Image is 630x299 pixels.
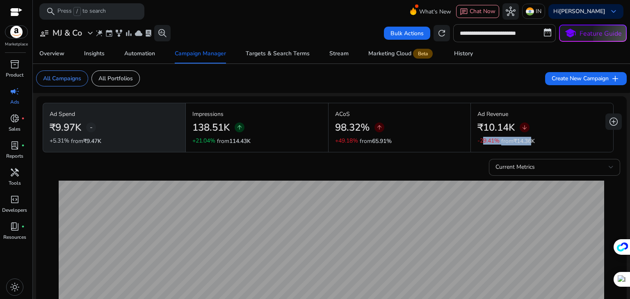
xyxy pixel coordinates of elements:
p: Product [6,71,23,79]
div: History [454,51,473,57]
span: fiber_manual_record [21,225,25,228]
p: from [501,137,535,145]
button: schoolFeature Guide [559,25,627,42]
span: cloud [135,29,143,37]
span: refresh [437,28,447,38]
span: fiber_manual_record [21,144,25,147]
p: -29.41% [477,138,500,144]
p: from [217,137,251,145]
span: add [610,74,620,84]
div: Targets & Search Terms [246,51,310,57]
span: user_attributes [39,28,49,38]
span: wand_stars [95,29,103,37]
p: All Portfolios [98,74,133,83]
p: from [360,137,392,145]
span: arrow_downward [521,124,528,131]
p: +49.18% [335,138,358,144]
button: hub [502,3,519,20]
h2: 138.51K [192,122,230,134]
span: school [564,27,576,39]
h3: MJ & Co [52,28,82,38]
p: +5.31% [50,138,69,144]
p: Resources [3,233,26,241]
p: Developers [2,206,27,214]
span: Beta [413,49,433,59]
span: arrow_upward [376,124,383,131]
span: Bulk Actions [390,29,424,38]
button: refresh [434,25,450,41]
span: expand_more [85,28,95,38]
p: Ads [10,98,19,106]
button: chatChat Now [456,5,499,18]
span: campaign [10,86,20,96]
span: lab_profile [144,29,153,37]
span: Chat Now [470,7,495,15]
p: Marketplace [5,41,28,48]
div: Automation [124,51,155,57]
div: Marketing Cloud [368,50,434,57]
span: What's New [419,5,451,19]
p: Hi [553,9,605,14]
span: light_mode [10,282,20,292]
span: add_circle [609,117,619,127]
div: Campaign Manager [175,51,226,57]
p: All Campaigns [43,74,81,83]
span: search_insights [157,28,167,38]
span: 114.43K [229,137,251,145]
span: book_4 [10,222,20,231]
h2: ₹9.97K [50,122,81,134]
p: Press to search [57,7,106,16]
b: [PERSON_NAME] [559,7,605,15]
p: Impressions [192,110,322,118]
p: from [71,137,101,145]
span: handyman [10,168,20,177]
span: lab_profile [10,140,20,150]
span: keyboard_arrow_down [609,7,619,16]
div: Stream [329,51,349,57]
button: Bulk Actions [384,27,430,40]
span: Current Metrics [495,163,535,171]
p: +21.04% [192,138,215,144]
span: donut_small [10,113,20,123]
span: fiber_manual_record [21,117,25,120]
p: Reports [6,152,23,160]
p: Feature Guide [580,29,622,39]
span: ₹14.36K [514,137,535,145]
div: Insights [84,51,105,57]
span: family_history [115,29,123,37]
span: search [46,7,56,16]
p: Ad Spend [50,110,179,118]
span: chat [460,8,468,16]
p: ACoS [335,110,464,118]
div: Overview [39,51,64,57]
span: Create New Campaign [552,74,620,84]
img: in.svg [526,7,534,16]
button: add_circle [605,113,622,130]
span: inventory_2 [10,59,20,69]
img: amazon.svg [5,26,27,38]
span: arrow_upward [236,124,243,131]
span: / [73,7,81,16]
button: Create New Campaignadd [545,72,627,85]
span: event [105,29,113,37]
span: code_blocks [10,195,20,204]
button: search_insights [154,25,171,41]
span: bar_chart [125,29,133,37]
p: Ad Revenue [477,110,607,118]
h2: ₹10.14K [477,122,515,134]
span: 65.91% [372,137,392,145]
p: Sales [9,125,21,133]
p: IN [536,4,541,18]
span: ₹9.47K [83,137,101,145]
h2: 98.32% [335,122,370,134]
p: Tools [9,179,21,187]
span: hub [506,7,516,16]
span: - [90,122,93,132]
